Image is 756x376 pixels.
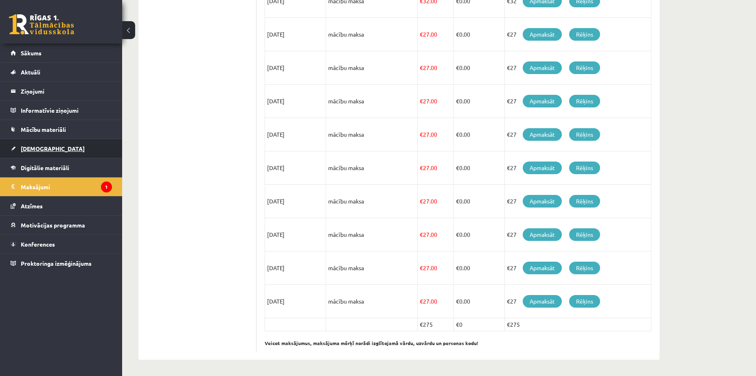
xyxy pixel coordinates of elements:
[21,221,85,229] span: Motivācijas programma
[326,285,418,318] td: mācību maksa
[504,18,651,51] td: €27
[21,164,69,171] span: Digitālie materiāli
[569,262,600,274] a: Rēķins
[523,228,562,241] a: Apmaksāt
[21,145,85,152] span: [DEMOGRAPHIC_DATA]
[454,318,504,331] td: €0
[456,31,459,38] span: €
[11,158,112,177] a: Digitālie materiāli
[420,197,423,205] span: €
[418,185,454,218] td: 27.00
[456,164,459,171] span: €
[504,118,651,151] td: €27
[21,68,40,76] span: Aktuāli
[569,95,600,107] a: Rēķins
[418,251,454,285] td: 27.00
[418,51,454,85] td: 27.00
[21,240,55,248] span: Konferences
[326,251,418,285] td: mācību maksa
[9,14,74,35] a: Rīgas 1. Tālmācības vidusskola
[21,49,42,57] span: Sākums
[265,218,326,251] td: [DATE]
[326,18,418,51] td: mācību maksa
[418,218,454,251] td: 27.00
[569,162,600,174] a: Rēķins
[265,251,326,285] td: [DATE]
[454,85,504,118] td: 0.00
[454,218,504,251] td: 0.00
[523,295,562,308] a: Apmaksāt
[21,177,112,196] legend: Maksājumi
[418,318,454,331] td: €275
[265,185,326,218] td: [DATE]
[326,118,418,151] td: mācību maksa
[326,151,418,185] td: mācību maksa
[11,139,112,158] a: [DEMOGRAPHIC_DATA]
[265,340,478,346] b: Veicot maksājumus, maksājuma mērķī norādi izglītojamā vārdu, uzvārdu un personas kodu!
[504,318,651,331] td: €275
[21,126,66,133] span: Mācību materiāli
[456,231,459,238] span: €
[420,264,423,271] span: €
[504,285,651,318] td: €27
[456,131,459,138] span: €
[420,97,423,105] span: €
[420,231,423,238] span: €
[21,101,112,120] legend: Informatīvie ziņojumi
[504,218,651,251] td: €27
[504,251,651,285] td: €27
[569,28,600,41] a: Rēķins
[11,235,112,254] a: Konferences
[11,254,112,273] a: Proktoringa izmēģinājums
[569,61,600,74] a: Rēķins
[523,162,562,174] a: Apmaksāt
[454,118,504,151] td: 0.00
[11,197,112,215] a: Atzīmes
[11,101,112,120] a: Informatīvie ziņojumi
[101,181,112,192] i: 1
[326,85,418,118] td: mācību maksa
[456,297,459,305] span: €
[504,185,651,218] td: €27
[456,64,459,71] span: €
[569,295,600,308] a: Rēķins
[523,61,562,74] a: Apmaksāt
[326,218,418,251] td: mācību maksa
[420,31,423,38] span: €
[265,18,326,51] td: [DATE]
[265,151,326,185] td: [DATE]
[454,18,504,51] td: 0.00
[456,197,459,205] span: €
[11,216,112,234] a: Motivācijas programma
[11,82,112,101] a: Ziņojumi
[523,95,562,107] a: Apmaksāt
[11,63,112,81] a: Aktuāli
[265,85,326,118] td: [DATE]
[21,260,92,267] span: Proktoringa izmēģinājums
[326,51,418,85] td: mācību maksa
[420,131,423,138] span: €
[11,177,112,196] a: Maksājumi1
[454,185,504,218] td: 0.00
[418,151,454,185] td: 27.00
[21,202,43,210] span: Atzīmes
[523,28,562,41] a: Apmaksāt
[265,285,326,318] td: [DATE]
[454,151,504,185] td: 0.00
[418,118,454,151] td: 27.00
[265,118,326,151] td: [DATE]
[454,251,504,285] td: 0.00
[454,51,504,85] td: 0.00
[454,285,504,318] td: 0.00
[569,195,600,208] a: Rēķins
[523,128,562,141] a: Apmaksāt
[456,97,459,105] span: €
[11,44,112,62] a: Sākums
[523,262,562,274] a: Apmaksāt
[504,51,651,85] td: €27
[11,120,112,139] a: Mācību materiāli
[326,185,418,218] td: mācību maksa
[418,18,454,51] td: 27.00
[418,285,454,318] td: 27.00
[265,51,326,85] td: [DATE]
